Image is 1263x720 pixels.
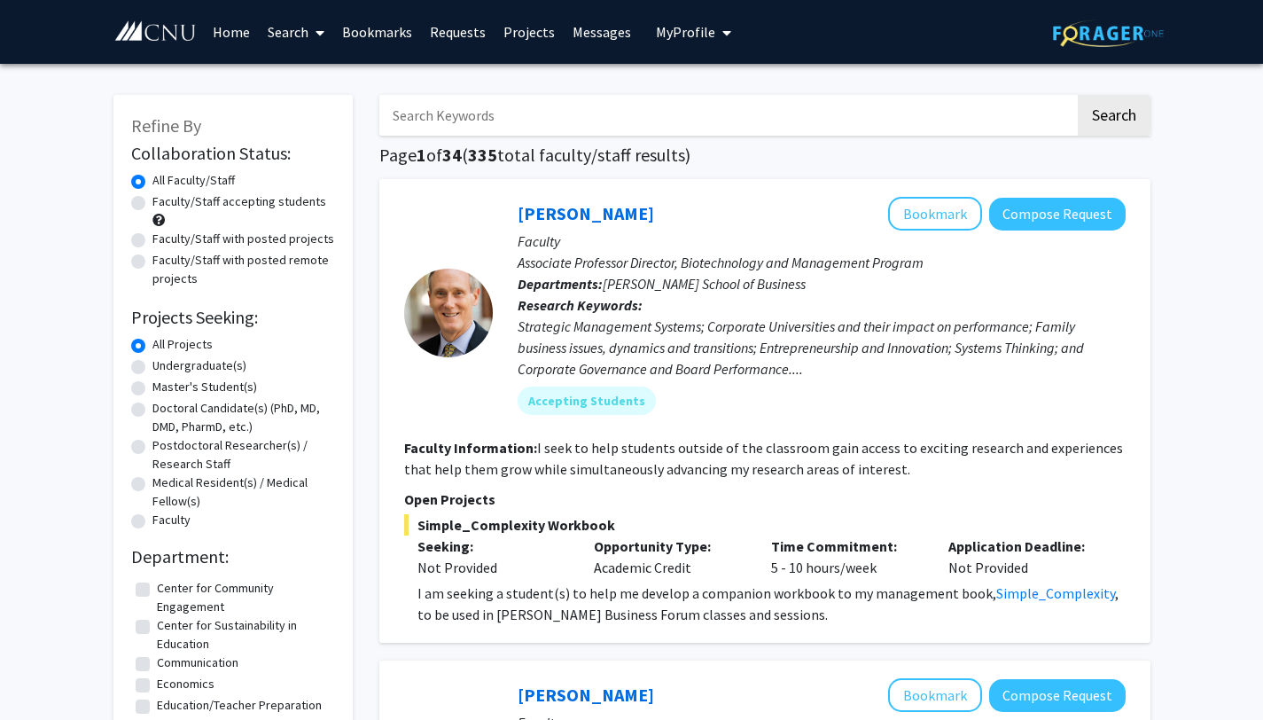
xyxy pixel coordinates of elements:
p: Open Projects [404,489,1126,510]
p: Application Deadline: [948,536,1099,557]
a: Search [259,1,333,63]
label: Medical Resident(s) / Medical Fellow(s) [152,473,335,511]
div: Not Provided [935,536,1112,578]
span: Simple_Complexity Workbook [404,514,1126,536]
a: Requests [421,1,495,63]
label: Communication [157,653,238,672]
button: Add Jaime Allison to Bookmarks [888,678,982,712]
b: Faculty Information: [404,439,537,457]
iframe: Chat [13,640,75,707]
mat-chip: Accepting Students [518,387,656,415]
p: Opportunity Type: [594,536,745,557]
label: All Projects [152,335,213,354]
label: Economics [157,675,214,693]
span: My Profile [656,23,715,41]
label: Faculty/Staff accepting students [152,192,326,211]
label: Faculty [152,511,191,529]
a: [PERSON_NAME] [518,202,654,224]
img: Christopher Newport University Logo [113,20,198,43]
h2: Projects Seeking: [131,307,335,328]
div: 5 - 10 hours/week [758,536,935,578]
fg-read-more: I seek to help students outside of the classroom gain access to exciting research and experiences... [404,439,1123,478]
a: Projects [495,1,564,63]
a: Home [204,1,259,63]
p: Time Commitment: [771,536,922,557]
label: All Faculty/Staff [152,171,235,190]
p: I am seeking a student(s) to help me develop a companion workbook to my management book, , to be ... [417,583,1126,625]
h1: Page of ( total faculty/staff results) [379,145,1150,166]
span: [PERSON_NAME] School of Business [603,275,806,293]
p: Faculty [518,231,1126,252]
input: Search Keywords [379,95,1075,136]
img: ForagerOne Logo [1053,20,1164,47]
a: Simple_Complexity [996,584,1115,602]
span: Refine By [131,114,201,137]
label: Faculty/Staff with posted remote projects [152,251,335,288]
button: Compose Request to Jaime Allison [989,679,1126,712]
p: Associate Professor Director, Biotechnology and Management Program [518,252,1126,273]
div: Academic Credit [581,536,758,578]
h2: Department: [131,546,335,567]
p: Seeking: [417,536,568,557]
label: Center for Community Engagement [157,579,331,616]
button: Compose Request to William Donaldson [989,198,1126,231]
button: Add William Donaldson to Bookmarks [888,197,982,231]
h2: Collaboration Status: [131,143,335,164]
span: 335 [468,144,497,166]
div: Not Provided [417,557,568,578]
a: Messages [564,1,640,63]
label: Undergraduate(s) [152,356,246,375]
div: Strategic Management Systems; Corporate Universities and their impact on performance; Family busi... [518,316,1126,380]
label: Faculty/Staff with posted projects [152,230,334,248]
label: Center for Sustainability in Education [157,616,331,653]
a: [PERSON_NAME] [518,684,654,706]
span: 1 [417,144,426,166]
a: Bookmarks [333,1,421,63]
span: 34 [442,144,462,166]
label: Master's Student(s) [152,378,257,396]
button: Search [1078,95,1150,136]
label: Postdoctoral Researcher(s) / Research Staff [152,436,335,473]
b: Departments: [518,275,603,293]
label: Education/Teacher Preparation [157,696,322,715]
label: Doctoral Candidate(s) (PhD, MD, DMD, PharmD, etc.) [152,399,335,436]
b: Research Keywords: [518,296,643,314]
